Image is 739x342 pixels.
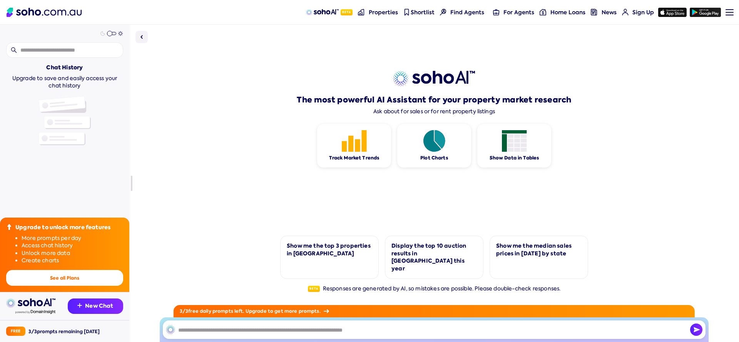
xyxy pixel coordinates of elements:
[411,8,435,16] span: Shortlist
[420,155,448,161] div: Plot Charts
[22,242,123,250] li: Access chat history
[440,9,446,15] img: Find agents icon
[602,8,617,16] span: News
[342,130,367,152] img: Feature 1 icon
[6,75,123,90] div: Upgrade to save and easily access your chat history
[358,9,364,15] img: properties-nav icon
[68,298,123,314] button: New Chat
[22,257,123,265] li: Create charts
[308,285,561,293] div: Responses are generated by AI, so mistakes are possible. Please double-check responses.
[690,324,702,336] button: Send
[502,130,527,152] img: Feature 1 icon
[493,9,500,15] img: for-agents-nav icon
[369,8,398,16] span: Properties
[46,64,83,72] div: Chat History
[490,155,539,161] div: Show Data in Tables
[6,298,55,308] img: sohoai logo
[166,325,175,334] img: SohoAI logo black
[297,94,571,105] h1: The most powerful AI Assistant for your property market research
[403,9,410,15] img: shortlist-nav icon
[308,286,320,292] span: Beta
[15,224,110,231] div: Upgrade to unlock more features
[550,8,585,16] span: Home Loans
[6,270,123,286] button: See all Plans
[622,9,629,15] img: for-agents-nav icon
[496,242,582,257] div: Show me the median sales prices in [DATE] by state
[38,96,91,145] img: Chat history illustration
[591,9,597,15] img: news-nav icon
[306,9,339,15] img: sohoAI logo
[632,8,654,16] span: Sign Up
[324,309,329,313] img: Arrow icon
[393,71,475,86] img: sohoai logo
[503,8,534,16] span: For Agents
[287,242,372,257] div: Show me the top 3 properties in [GEOGRAPHIC_DATA]
[28,328,100,335] div: 3 / 3 prompts remaining [DATE]
[658,8,687,17] img: app-store icon
[690,8,721,17] img: google-play icon
[341,9,353,15] span: Beta
[329,155,380,161] div: Track Market Trends
[22,235,123,242] li: More prompts per day
[373,108,495,115] div: Ask about for sales or for rent property listings
[422,130,447,152] img: Feature 1 icon
[6,224,12,230] img: Upgrade icon
[174,305,695,317] div: 3 / 3 free daily prompts left. Upgrade to get more prompts.
[7,8,82,17] img: Soho Logo
[137,32,146,42] img: Sidebar toggle icon
[540,9,546,15] img: for-agents-nav icon
[391,242,477,272] div: Display the top 10 auction results in [GEOGRAPHIC_DATA] this year
[690,324,702,336] img: Send icon
[22,250,123,257] li: Unlock more data
[15,310,55,314] img: Data provided by Domain Insight
[6,327,25,336] div: Free
[450,8,484,16] span: Find Agents
[77,303,82,308] img: Recommendation icon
